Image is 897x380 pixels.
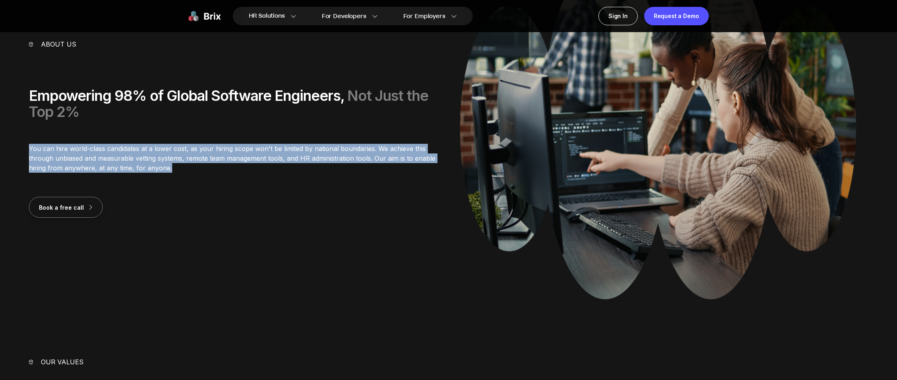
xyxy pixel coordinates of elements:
div: Empowering 98% of Global Software Engineers, [29,88,437,120]
span: For Developers [322,12,366,20]
p: You can hire world-class candidates at a lower cost, as your hiring scope won't be limited by nat... [29,144,437,173]
span: HR Solutions [249,10,285,22]
p: Our Values [41,357,83,367]
img: vector [29,42,33,46]
a: Book a free call [29,203,103,211]
a: Request a Demo [644,7,709,25]
img: vector [29,360,33,364]
p: About us [41,39,76,49]
span: For Employers [403,12,445,20]
span: Not Just the Top 2% [29,87,428,121]
button: Book a free call [29,197,103,218]
a: Sign In [598,7,638,25]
